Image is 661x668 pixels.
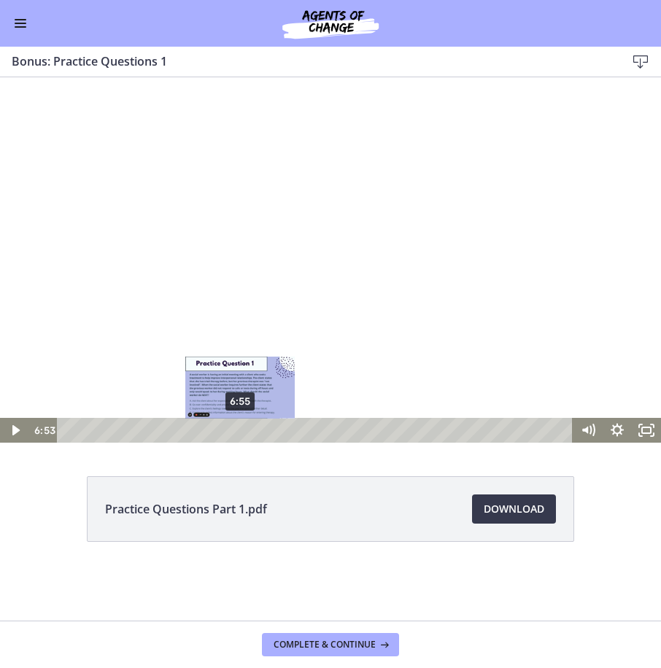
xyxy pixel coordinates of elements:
[12,15,29,32] button: Enable menu
[243,6,418,41] img: Agents of Change
[484,500,544,518] span: Download
[12,53,603,70] h3: Bonus: Practice Questions 1
[68,341,566,365] div: Playbar
[105,500,267,518] span: Practice Questions Part 1.pdf
[573,341,603,365] button: Mute
[472,494,556,524] a: Download
[603,341,632,365] button: Show settings menu
[262,633,399,656] button: Complete & continue
[274,639,376,650] span: Complete & continue
[632,341,661,365] button: Fullscreen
